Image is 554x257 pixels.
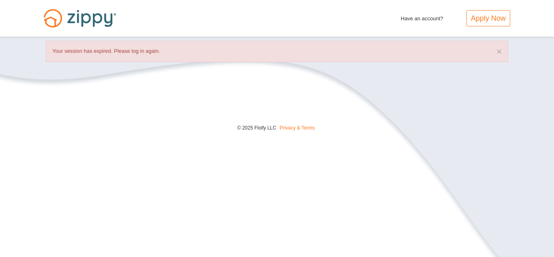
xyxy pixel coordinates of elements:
[497,47,502,56] button: ×
[237,125,276,131] span: © 2025 Floify LLC
[280,125,315,131] a: Privacy & Terms
[466,10,510,26] a: Apply Now
[401,10,443,23] span: Have an account?
[46,41,508,62] div: Your session has expired. Please log in again.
